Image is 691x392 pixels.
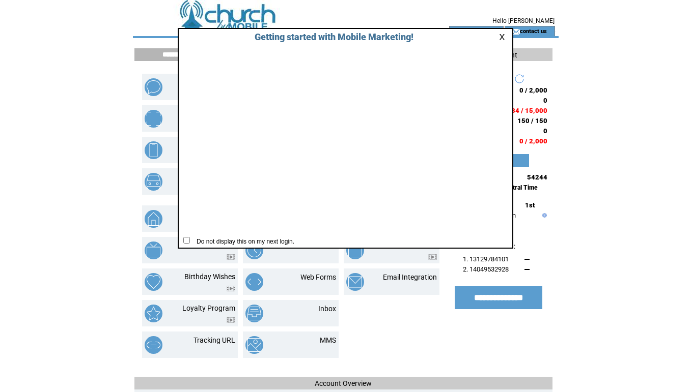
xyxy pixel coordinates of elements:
img: text-to-screen.png [145,242,162,259]
a: Web Forms [300,273,336,281]
span: 2,034 / 15,000 [501,107,547,114]
span: Central Time [502,184,538,191]
a: Tracking URL [194,336,235,344]
span: 0 / 2,000 [519,86,547,94]
img: scheduled-tasks.png [245,242,263,259]
img: mobile-coupons.png [145,110,162,128]
img: birthday-wishes.png [145,273,162,291]
span: 1. 13129784101 [463,255,509,263]
a: Loyalty Program [182,304,235,312]
span: Hello [PERSON_NAME] [492,17,555,24]
img: video.png [227,254,235,260]
img: inbox.png [245,305,263,322]
span: 0 [543,127,547,135]
span: Getting started with Mobile Marketing! [244,32,413,42]
a: Inbox [318,305,336,313]
a: Birthday Wishes [184,273,235,281]
span: 0 / 2,000 [519,137,547,145]
img: mms.png [245,336,263,354]
span: 2. 14049532928 [463,265,509,273]
span: 0 [543,97,547,104]
img: video.png [227,317,235,323]
img: text-to-win.png [346,242,364,259]
a: contact us [520,27,547,34]
a: Email Integration [383,273,437,281]
img: email-integration.png [346,273,364,291]
img: help.gif [540,213,547,218]
img: web-forms.png [245,273,263,291]
img: tracking-url.png [145,336,162,354]
img: video.png [227,286,235,291]
img: account_icon.gif [464,27,472,36]
img: vehicle-listing.png [145,173,162,191]
img: video.png [428,254,437,260]
span: 150 / 150 [517,117,547,125]
img: contact_us_icon.gif [512,27,520,36]
img: property-listing.png [145,210,162,228]
span: 54244 [527,173,547,181]
img: text-blast.png [145,78,162,96]
img: mobile-websites.png [145,141,162,159]
span: Do not display this on my next login. [191,238,294,245]
a: MMS [320,336,336,344]
span: 1st [525,201,535,209]
span: Account Overview [315,379,372,387]
img: loyalty-program.png [145,305,162,322]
